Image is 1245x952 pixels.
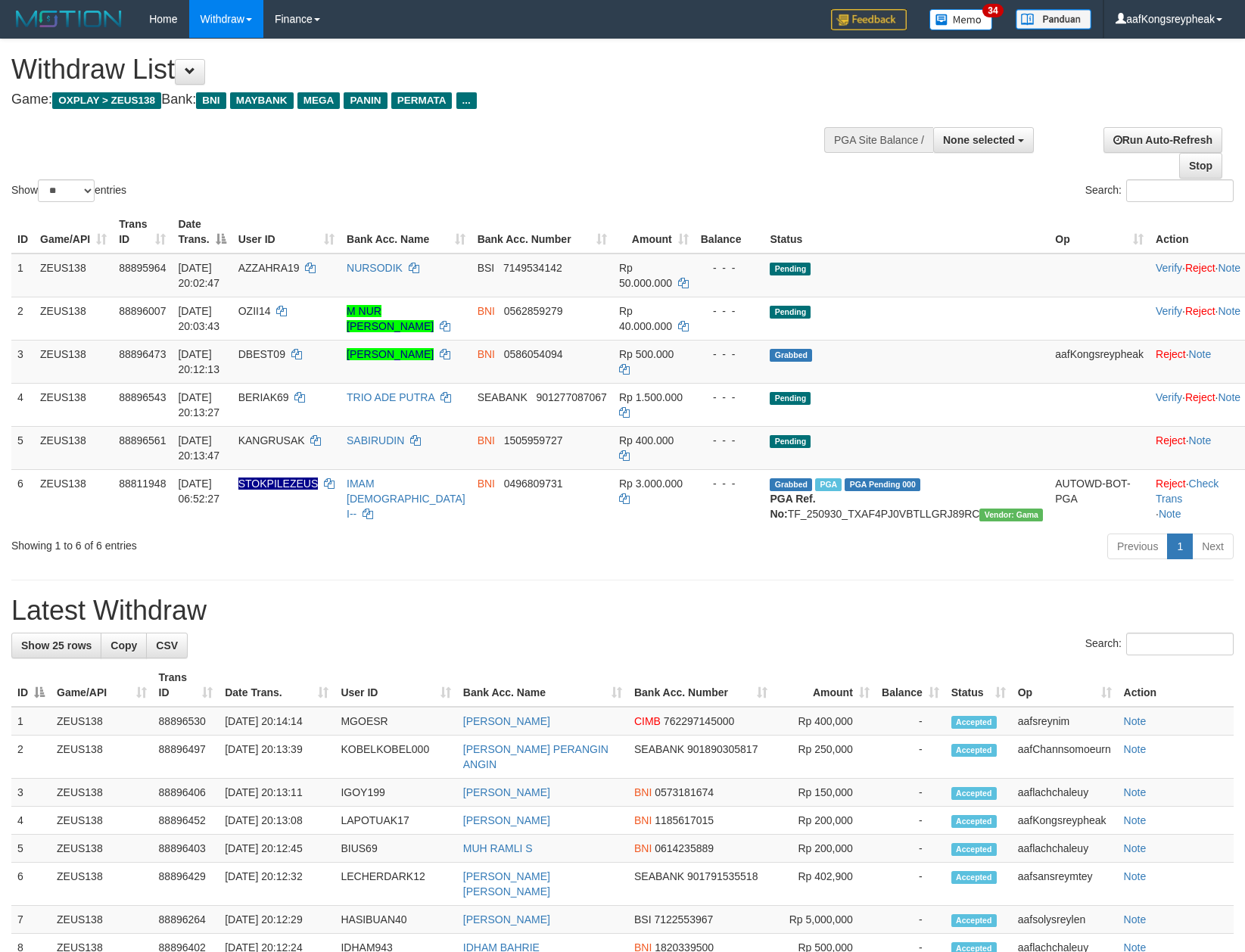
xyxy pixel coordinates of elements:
td: - [876,835,945,863]
span: Rp 3.000.000 [619,478,683,490]
span: BNI [478,478,495,490]
div: - - - [701,347,758,362]
td: ZEUS138 [34,469,113,527]
td: aafKongsreypheak [1012,807,1118,835]
th: Amount: activate to sort column ascending [773,664,876,707]
td: 88896406 [153,779,219,807]
a: Reject [1185,262,1215,274]
span: Copy 0586054094 to clipboard [504,348,563,360]
a: Note [1124,814,1147,826]
td: 88896403 [153,835,219,863]
a: [PERSON_NAME] [463,715,550,727]
a: Note [1159,508,1181,520]
td: [DATE] 20:12:32 [219,863,335,906]
td: 6 [11,863,51,906]
span: BERIAK69 [238,391,289,403]
span: Rp 500.000 [619,348,674,360]
td: aaflachchaleuy [1012,779,1118,807]
th: Status [764,210,1049,254]
td: - [876,736,945,779]
span: Copy 901277087067 to clipboard [536,391,606,403]
td: MGOESR [335,707,456,736]
a: Reject [1156,478,1186,490]
span: BNI [634,842,652,854]
td: Rp 400,000 [773,707,876,736]
a: [PERSON_NAME] [PERSON_NAME] [463,870,550,898]
span: Accepted [951,744,997,757]
span: PGA Pending [845,478,920,491]
span: None selected [943,134,1015,146]
td: 5 [11,426,34,469]
th: ID: activate to sort column descending [11,664,51,707]
span: Copy 0562859279 to clipboard [504,305,563,317]
span: Accepted [951,787,997,800]
img: MOTION_logo.png [11,8,126,30]
a: Reject [1156,348,1186,360]
img: panduan.png [1016,9,1091,30]
td: IGOY199 [335,779,456,807]
span: 88895964 [119,262,166,274]
td: ZEUS138 [34,426,113,469]
label: Search: [1085,179,1234,202]
td: Rp 250,000 [773,736,876,779]
span: BSI [478,262,495,274]
div: - - - [701,390,758,405]
td: [DATE] 20:13:11 [219,779,335,807]
span: KANGRUSAK [238,434,305,446]
span: Pending [770,435,811,448]
span: Copy 1185617015 to clipboard [655,814,714,826]
td: 3 [11,779,51,807]
span: OZII14 [238,305,271,317]
span: [DATE] 06:52:27 [178,478,219,505]
th: Op: activate to sort column ascending [1049,210,1150,254]
td: ZEUS138 [51,807,153,835]
span: DBEST09 [238,348,285,360]
span: [DATE] 20:13:47 [178,434,219,462]
img: Button%20Memo.svg [929,9,993,30]
span: SEABANK [634,743,684,755]
span: [DATE] 20:03:43 [178,305,219,332]
a: 1 [1167,534,1193,559]
span: SEABANK [634,870,684,882]
a: IMAM [DEMOGRAPHIC_DATA] I-- [347,478,465,520]
td: 5 [11,835,51,863]
td: - [876,906,945,934]
a: Note [1219,305,1241,317]
span: [DATE] 20:13:27 [178,391,219,418]
h1: Latest Withdraw [11,596,1234,626]
span: Vendor URL: https://trx31.1velocity.biz [979,509,1043,521]
a: Show 25 rows [11,633,101,658]
a: Previous [1107,534,1168,559]
a: Note [1124,743,1147,755]
span: PERMATA [391,92,453,109]
div: - - - [701,476,758,491]
a: [PERSON_NAME] PERANGIN ANGIN [463,743,608,770]
a: Reject [1156,434,1186,446]
a: Note [1189,348,1212,360]
a: Note [1219,262,1241,274]
th: Date Trans.: activate to sort column descending [172,210,232,254]
span: MAYBANK [230,92,294,109]
td: 2 [11,297,34,340]
span: Accepted [951,843,997,856]
th: ID [11,210,34,254]
span: 88896543 [119,391,166,403]
span: Marked by aafsreyleap [815,478,842,491]
a: Verify [1156,305,1182,317]
th: User ID: activate to sort column ascending [232,210,341,254]
td: KOBELKOBEL000 [335,736,456,779]
th: Balance [695,210,764,254]
span: Accepted [951,815,997,828]
img: Feedback.jpg [831,9,907,30]
span: Copy 7122553967 to clipboard [654,913,713,926]
a: [PERSON_NAME] [463,814,550,826]
a: Note [1124,842,1147,854]
input: Search: [1126,633,1234,655]
th: Action [1118,664,1234,707]
span: Copy 7149534142 to clipboard [503,262,562,274]
td: 7 [11,906,51,934]
a: NURSODIK [347,262,403,274]
th: Date Trans.: activate to sort column ascending [219,664,335,707]
span: BNI [634,814,652,826]
td: ZEUS138 [51,779,153,807]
